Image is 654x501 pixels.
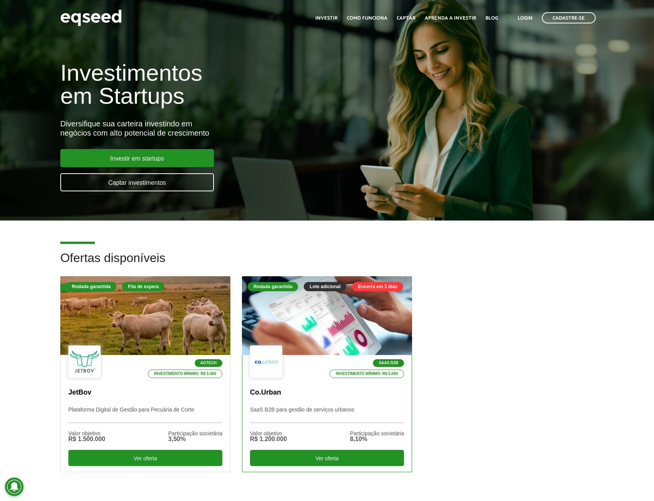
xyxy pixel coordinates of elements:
[485,16,498,21] a: Blog
[68,406,222,423] p: Plataforma Digital de Gestão para Pecuária de Corte
[250,436,287,442] div: R$ 1.200.000
[68,436,105,442] div: R$ 1.500.000
[168,436,222,442] div: 3,50%
[350,431,404,436] div: Participação societária
[329,370,404,378] p: Investimento mínimo: R$ 5.000
[60,284,103,292] div: Fila de espera
[60,61,376,108] h1: Investimentos em Startups
[250,388,404,397] p: Co.Urban
[60,8,122,28] img: EqSeed
[60,173,214,191] a: Captar investimentos
[250,450,404,466] div: Ver oferta
[68,431,105,436] div: Valor objetivo
[66,282,116,291] div: Rodada garantida
[304,282,346,291] div: Lote adicional
[397,16,416,21] a: Captar
[60,149,214,167] a: Investir em startups
[248,282,298,291] div: Rodada garantida
[195,359,222,367] p: Agtech
[352,282,403,291] div: Encerra em 3 dias
[350,436,404,442] div: 8,10%
[68,388,222,397] p: JetBov
[347,16,387,21] a: Como funciona
[122,282,164,291] div: Fila de espera
[60,276,230,472] a: Fila de espera Rodada garantida Fila de espera Agtech Investimento mínimo: R$ 5.000 JetBov Plataf...
[542,12,596,23] a: Cadastre-se
[250,406,404,423] p: SaaS B2B para gestão de serviços urbanos
[250,431,287,436] div: Valor objetivo
[315,16,338,21] a: Investir
[68,450,222,466] div: Ver oferta
[148,370,222,378] p: Investimento mínimo: R$ 5.000
[242,276,412,472] a: Rodada garantida Lote adicional Encerra em 3 dias SaaS B2B Investimento mínimo: R$ 5.000 Co.Urban...
[518,16,533,21] a: Login
[60,251,594,276] h2: Ofertas disponíveis
[60,119,376,138] div: Diversifique sua carteira investindo em negócios com alto potencial de crescimento
[168,431,222,436] div: Participação societária
[373,359,404,367] p: SaaS B2B
[425,16,476,21] a: Aprenda a investir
